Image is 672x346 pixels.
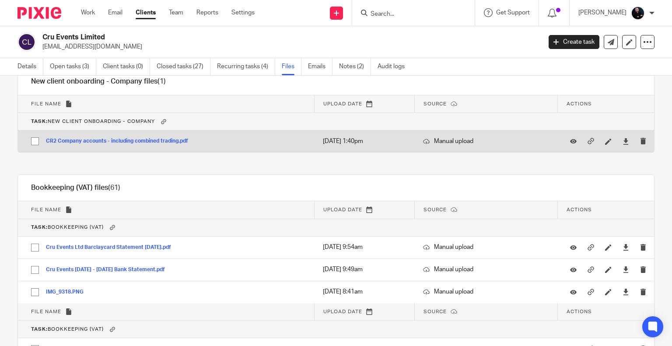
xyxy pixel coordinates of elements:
[378,58,411,75] a: Audit logs
[578,8,626,17] p: [PERSON_NAME]
[567,207,592,212] span: Actions
[31,309,61,314] span: File name
[31,101,61,106] span: File name
[31,225,48,230] b: Task:
[323,243,406,252] p: [DATE] 9:54am
[46,245,178,251] button: Cru Events Ltd Barclaycard Statement [DATE].pdf
[31,119,48,124] b: Task:
[217,58,275,75] a: Recurring tasks (4)
[323,207,362,212] span: Upload date
[17,58,43,75] a: Details
[308,58,332,75] a: Emails
[623,243,629,252] a: Download
[323,265,406,274] p: [DATE] 9:49am
[157,78,166,85] span: (1)
[157,58,210,75] a: Closed tasks (27)
[196,8,218,17] a: Reports
[423,243,549,252] p: Manual upload
[323,287,406,296] p: [DATE] 8:41am
[42,42,535,51] p: [EMAIL_ADDRESS][DOMAIN_NAME]
[46,267,171,273] button: Cru Events [DATE] - [DATE] Bank Statement.pdf
[423,101,447,106] span: Source
[108,8,122,17] a: Email
[567,101,592,106] span: Actions
[50,58,96,75] a: Open tasks (3)
[339,58,371,75] a: Notes (2)
[323,137,406,146] p: [DATE] 1:40pm
[103,58,150,75] a: Client tasks (0)
[81,8,95,17] a: Work
[323,309,362,314] span: Upload date
[17,7,61,19] img: Pixie
[136,8,156,17] a: Clients
[169,8,183,17] a: Team
[370,10,448,18] input: Search
[27,133,43,150] input: Select
[17,33,36,51] img: svg%3E
[423,207,447,212] span: Source
[423,265,549,274] p: Manual upload
[496,10,530,16] span: Get Support
[423,137,549,146] p: Manual upload
[423,287,549,296] p: Manual upload
[31,119,155,124] span: New client onboarding - Company
[549,35,599,49] a: Create task
[27,239,43,256] input: Select
[423,309,447,314] span: Source
[31,207,61,212] span: File name
[31,327,48,332] b: Task:
[623,287,629,296] a: Download
[27,262,43,278] input: Select
[31,327,104,332] span: Bookkeeping (VAT)
[46,289,90,295] button: IMG_9318.PNG
[323,101,362,106] span: Upload date
[631,6,645,20] img: Headshots%20accounting4everything_Poppy%20Jakes%20Photography-2203.jpg
[31,77,166,86] h1: New client onboarding - Company files
[27,284,43,301] input: Select
[623,265,629,274] a: Download
[31,225,104,230] span: Bookkeeping (VAT)
[31,183,120,192] h1: Bookkeeping (VAT) files
[42,33,437,42] h2: Cru Events Limited
[567,309,592,314] span: Actions
[231,8,255,17] a: Settings
[46,138,195,144] button: CR2 Company accounts - including combined trading.pdf
[282,58,301,75] a: Files
[108,184,120,191] span: (61)
[623,137,629,146] a: Download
